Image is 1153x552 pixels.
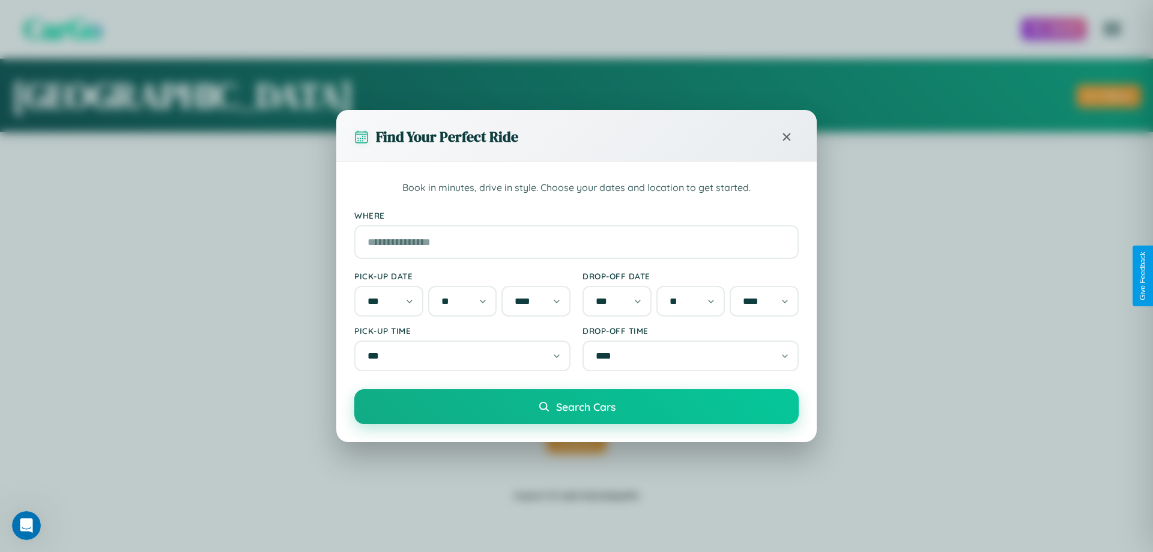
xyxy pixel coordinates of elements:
[354,210,799,220] label: Where
[354,389,799,424] button: Search Cars
[583,326,799,336] label: Drop-off Time
[583,271,799,281] label: Drop-off Date
[354,180,799,196] p: Book in minutes, drive in style. Choose your dates and location to get started.
[556,400,616,413] span: Search Cars
[354,326,570,336] label: Pick-up Time
[354,271,570,281] label: Pick-up Date
[376,127,518,147] h3: Find Your Perfect Ride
